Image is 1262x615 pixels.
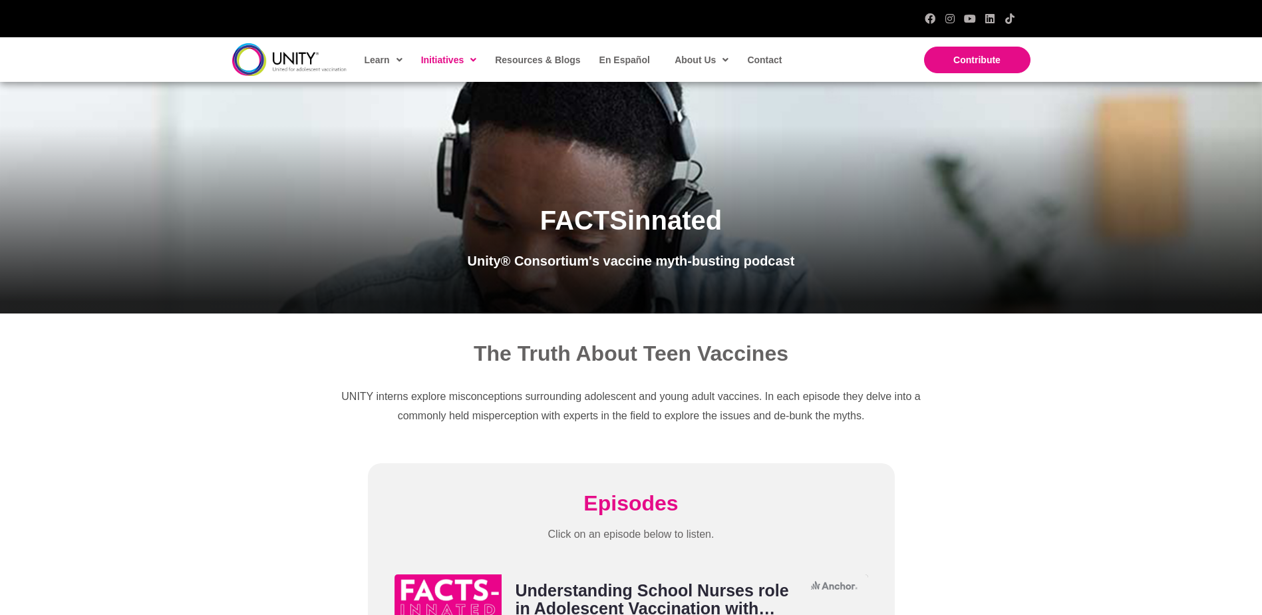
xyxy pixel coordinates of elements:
[232,43,347,76] img: unity-logo-dark
[593,45,655,75] a: En Español
[365,50,402,70] span: Learn
[495,55,580,65] span: Resources & Blogs
[740,45,787,75] a: Contact
[540,206,722,235] span: FACTSinnated
[583,491,678,515] span: Episodes
[357,249,906,274] p: Unity® Consortium's vaccine myth-busting podcast
[924,47,1030,73] a: Contribute
[1005,13,1015,24] a: TikTok
[985,13,995,24] a: LinkedIn
[675,50,728,70] span: About Us
[394,524,868,544] p: Click on an episode below to listen.
[925,13,935,24] a: Facebook
[599,55,650,65] span: En Español
[338,387,925,426] p: UNITY interns explore misconceptions surrounding adolescent and young adult vaccines. In each epi...
[747,55,782,65] span: Contact
[488,45,585,75] a: Resources & Blogs
[811,581,858,590] svg: Anchor logo
[965,13,975,24] a: YouTube
[474,341,788,365] span: The Truth About Teen Vaccines
[668,45,734,75] a: About Us
[953,55,1001,65] span: Contribute
[945,13,955,24] a: Instagram
[421,50,477,70] span: Initiatives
